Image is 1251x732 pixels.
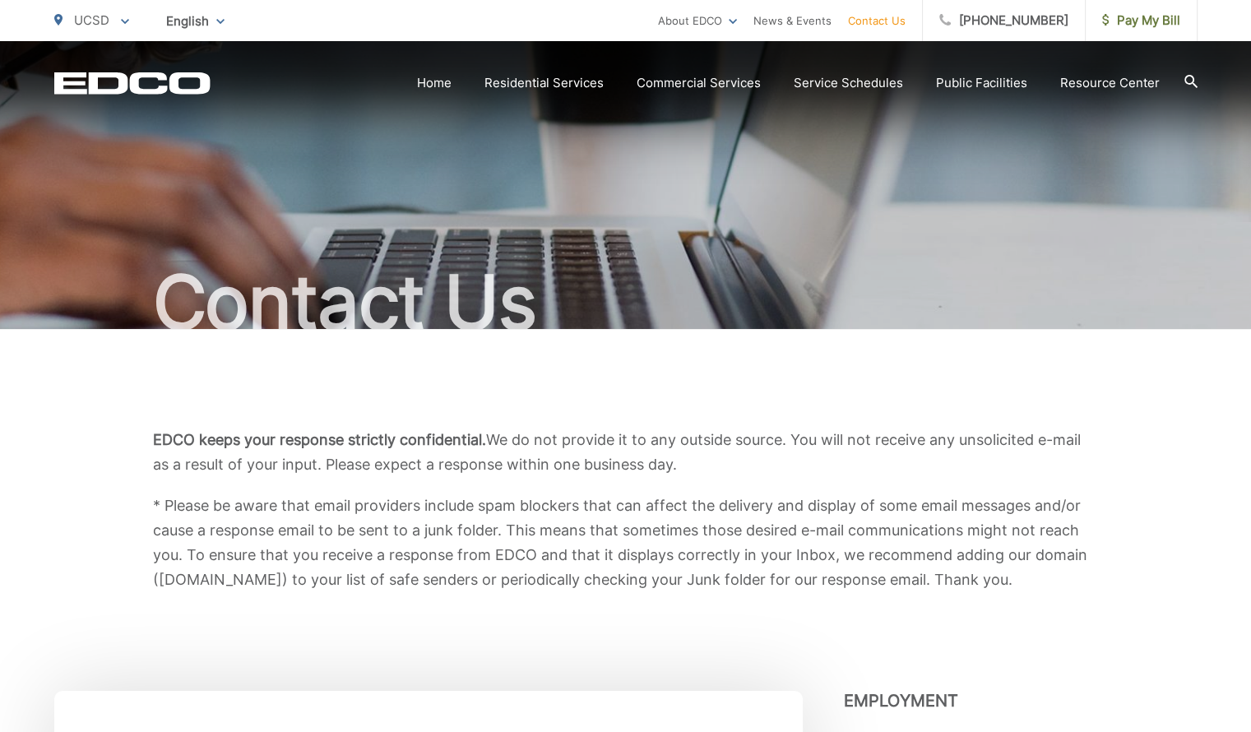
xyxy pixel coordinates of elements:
[74,12,109,28] span: UCSD
[1060,73,1160,93] a: Resource Center
[794,73,903,93] a: Service Schedules
[153,431,486,448] b: EDCO keeps your response strictly confidential.
[844,691,1198,711] h3: Employment
[1102,11,1180,30] span: Pay My Bill
[153,493,1099,592] p: * Please be aware that email providers include spam blockers that can affect the delivery and dis...
[848,11,906,30] a: Contact Us
[154,7,237,35] span: English
[54,72,211,95] a: EDCD logo. Return to the homepage.
[54,262,1198,344] h1: Contact Us
[936,73,1027,93] a: Public Facilities
[417,73,452,93] a: Home
[658,11,737,30] a: About EDCO
[153,428,1099,477] p: We do not provide it to any outside source. You will not receive any unsolicited e-mail as a resu...
[753,11,832,30] a: News & Events
[637,73,761,93] a: Commercial Services
[484,73,604,93] a: Residential Services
